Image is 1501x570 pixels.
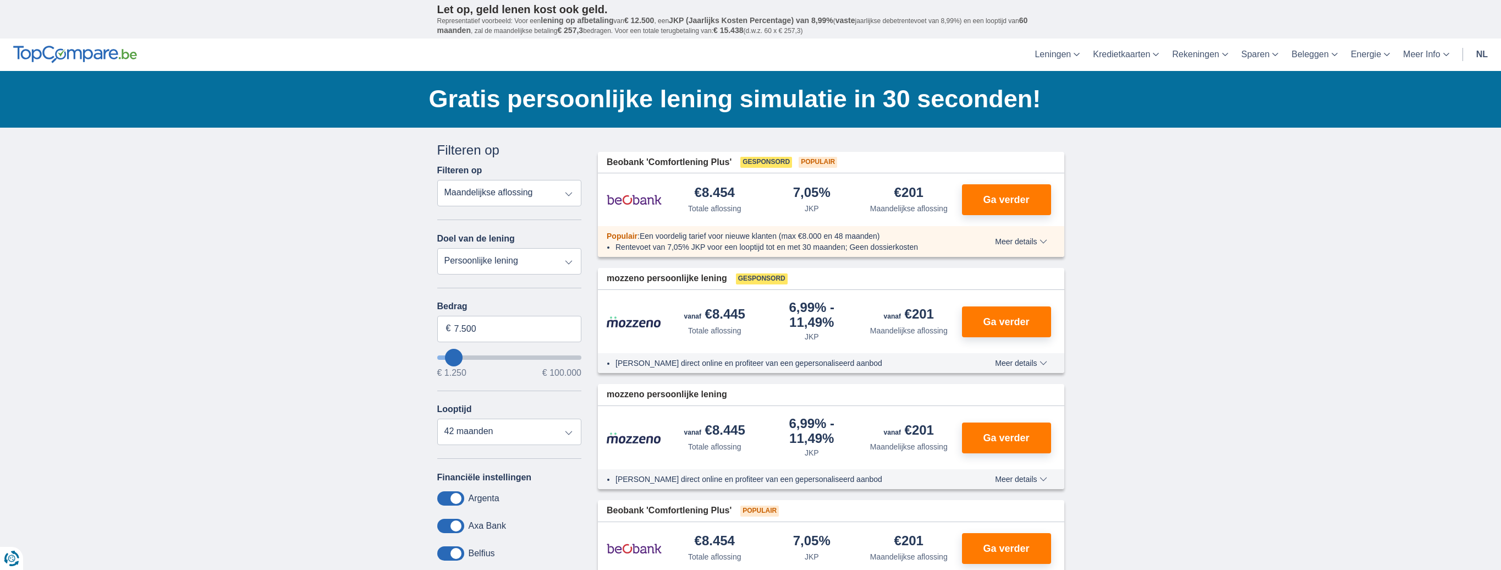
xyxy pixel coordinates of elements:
div: Maandelijkse aflossing [870,203,948,214]
button: Meer details [987,359,1055,368]
label: Bedrag [437,302,582,311]
a: Beleggen [1285,39,1344,71]
a: Leningen [1028,39,1086,71]
div: Maandelijkse aflossing [870,441,948,452]
div: 7,05% [793,534,831,549]
span: lening op afbetaling [541,16,613,25]
button: Ga verder [962,306,1051,337]
button: Meer details [987,237,1055,246]
h1: Gratis persoonlijke lening simulatie in 30 seconden! [429,82,1064,116]
div: Totale aflossing [688,203,741,214]
div: €201 [894,534,923,549]
div: JKP [805,551,819,562]
div: JKP [805,447,819,458]
a: Energie [1344,39,1396,71]
div: Totale aflossing [688,441,741,452]
span: Ga verder [983,433,1029,443]
div: : [598,231,964,242]
div: 6,99% [768,417,856,445]
div: Maandelijkse aflossing [870,551,948,562]
label: Financiële instellingen [437,473,532,483]
span: € 257,3 [557,26,583,35]
label: Belfius [469,549,495,558]
div: 6,99% [768,301,856,329]
div: JKP [805,331,819,342]
span: € [446,322,451,335]
span: € 100.000 [542,369,581,377]
div: €8.454 [695,534,735,549]
span: Beobank 'Comfortlening Plus' [607,156,732,169]
div: €201 [884,308,934,323]
span: Gesponsord [736,273,788,284]
img: product.pl.alt Mozzeno [607,432,662,444]
span: vaste [835,16,855,25]
label: Doel van de lening [437,234,515,244]
div: Maandelijkse aflossing [870,325,948,336]
div: €201 [884,424,934,439]
span: € 12.500 [624,16,655,25]
span: mozzeno persoonlijke lening [607,388,727,401]
button: Meer details [987,475,1055,484]
a: Meer Info [1396,39,1456,71]
input: wantToBorrow [437,355,582,360]
div: Totale aflossing [688,325,741,336]
img: TopCompare [13,46,137,63]
span: € 15.438 [713,26,744,35]
span: Ga verder [983,544,1029,553]
p: Representatief voorbeeld: Voor een van , een ( jaarlijkse debetrentevoet van 8,99%) en een loopti... [437,16,1064,36]
label: Argenta [469,494,499,503]
span: Een voordelig tarief voor nieuwe klanten (max €8.000 en 48 maanden) [640,232,880,240]
span: Meer details [995,475,1047,483]
li: [PERSON_NAME] direct online en profiteer van een gepersonaliseerd aanbod [615,358,955,369]
div: Filteren op [437,141,582,160]
span: € 1.250 [437,369,466,377]
span: Gesponsord [740,157,792,168]
a: Sparen [1235,39,1285,71]
span: Beobank 'Comfortlening Plus' [607,505,732,517]
div: €8.445 [684,424,745,439]
div: €201 [894,186,923,201]
span: Ga verder [983,317,1029,327]
span: JKP (Jaarlijks Kosten Percentage) van 8,99% [669,16,833,25]
button: Ga verder [962,184,1051,215]
label: Axa Bank [469,521,506,531]
span: Ga verder [983,195,1029,205]
img: product.pl.alt Mozzeno [607,316,662,328]
span: Populair [607,232,637,240]
a: nl [1470,39,1494,71]
li: [PERSON_NAME] direct online en profiteer van een gepersonaliseerd aanbod [615,474,955,485]
div: JKP [805,203,819,214]
a: Kredietkaarten [1086,39,1165,71]
div: Totale aflossing [688,551,741,562]
span: Populair [799,157,837,168]
button: Ga verder [962,423,1051,453]
label: Filteren op [437,166,482,176]
a: Rekeningen [1165,39,1234,71]
div: 7,05% [793,186,831,201]
span: 60 maanden [437,16,1028,35]
span: Populair [740,506,779,517]
img: product.pl.alt Beobank [607,186,662,213]
span: mozzeno persoonlijke lening [607,272,727,285]
img: product.pl.alt Beobank [607,535,662,562]
div: €8.454 [695,186,735,201]
div: €8.445 [684,308,745,323]
label: Looptijd [437,404,472,414]
span: Meer details [995,359,1047,367]
span: Meer details [995,238,1047,245]
button: Ga verder [962,533,1051,564]
li: Rentevoet van 7,05% JKP voor een looptijd tot en met 30 maanden; Geen dossierkosten [615,242,955,253]
p: Let op, geld lenen kost ook geld. [437,3,1064,16]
